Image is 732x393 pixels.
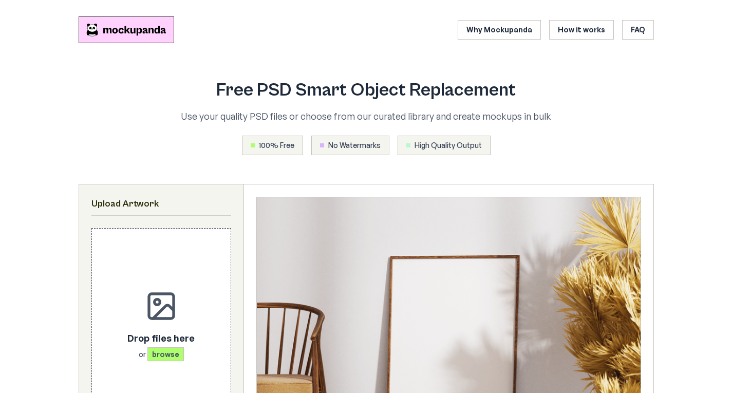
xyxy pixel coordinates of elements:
span: browse [147,347,184,361]
span: High Quality Output [415,140,482,151]
img: Mockupanda [79,16,174,43]
a: Mockupanda home [79,16,174,43]
a: FAQ [622,20,654,40]
a: Why Mockupanda [458,20,541,40]
span: 100% Free [259,140,294,151]
span: No Watermarks [328,140,381,151]
h2: Upload Artwork [91,197,231,211]
p: Use your quality PSD files or choose from our curated library and create mockups in bulk [136,109,596,123]
p: or [127,349,195,360]
p: Drop files here [127,331,195,345]
a: How it works [549,20,614,40]
h1: Free PSD Smart Object Replacement [136,80,596,101]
